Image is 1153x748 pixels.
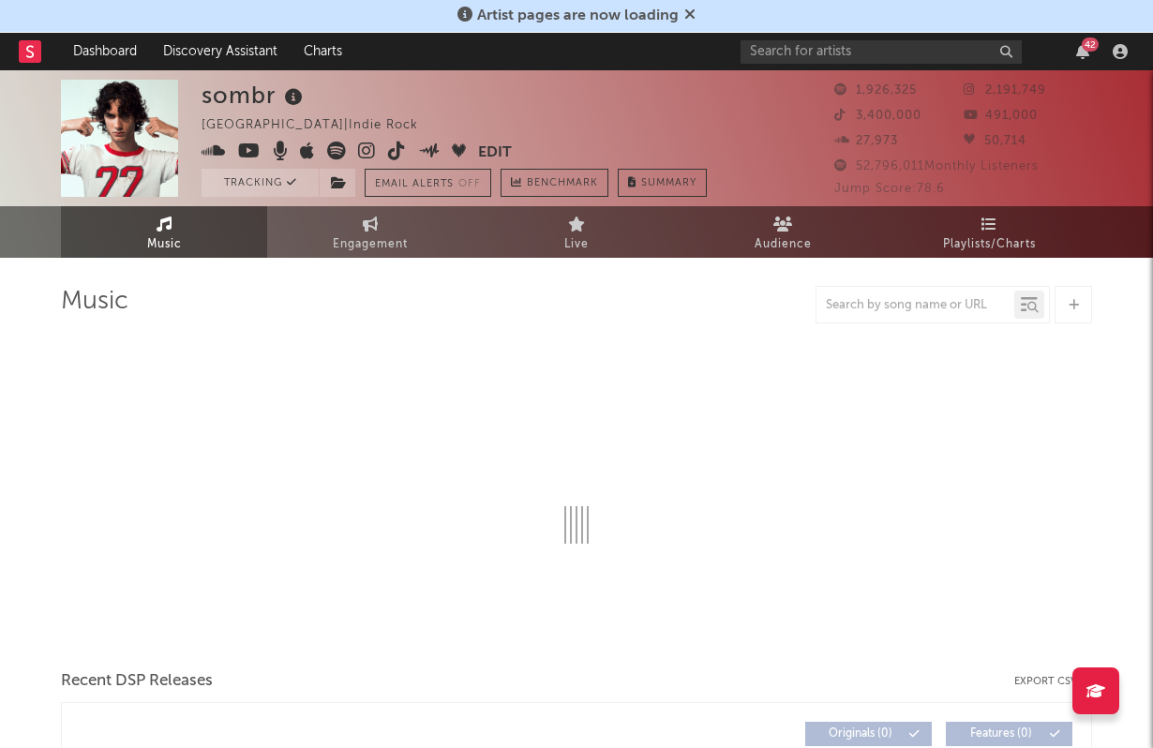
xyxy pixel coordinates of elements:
[61,206,267,258] a: Music
[680,206,886,258] a: Audience
[834,84,917,97] span: 1,926,325
[473,206,680,258] a: Live
[365,169,491,197] button: Email AlertsOff
[1014,676,1092,687] button: Export CSV
[943,233,1036,256] span: Playlists/Charts
[755,233,812,256] span: Audience
[150,33,291,70] a: Discovery Assistant
[1082,37,1099,52] div: 42
[291,33,355,70] a: Charts
[834,110,921,122] span: 3,400,000
[333,233,408,256] span: Engagement
[60,33,150,70] a: Dashboard
[202,114,440,137] div: [GEOGRAPHIC_DATA] | Indie Rock
[267,206,473,258] a: Engagement
[946,722,1072,746] button: Features(0)
[1076,44,1089,59] button: 42
[834,135,898,147] span: 27,973
[641,178,696,188] span: Summary
[458,179,481,189] em: Off
[202,80,307,111] div: sombr
[564,233,589,256] span: Live
[477,8,679,23] span: Artist pages are now loading
[202,169,319,197] button: Tracking
[618,169,707,197] button: Summary
[805,722,932,746] button: Originals(0)
[964,110,1038,122] span: 491,000
[527,172,598,195] span: Benchmark
[741,40,1022,64] input: Search for artists
[964,135,1026,147] span: 50,714
[964,84,1046,97] span: 2,191,749
[817,728,904,740] span: Originals ( 0 )
[147,233,182,256] span: Music
[834,183,945,195] span: Jump Score: 78.6
[478,142,512,165] button: Edit
[834,160,1039,172] span: 52,796,011 Monthly Listeners
[61,670,213,693] span: Recent DSP Releases
[501,169,608,197] a: Benchmark
[958,728,1044,740] span: Features ( 0 )
[886,206,1092,258] a: Playlists/Charts
[684,8,696,23] span: Dismiss
[816,298,1014,313] input: Search by song name or URL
